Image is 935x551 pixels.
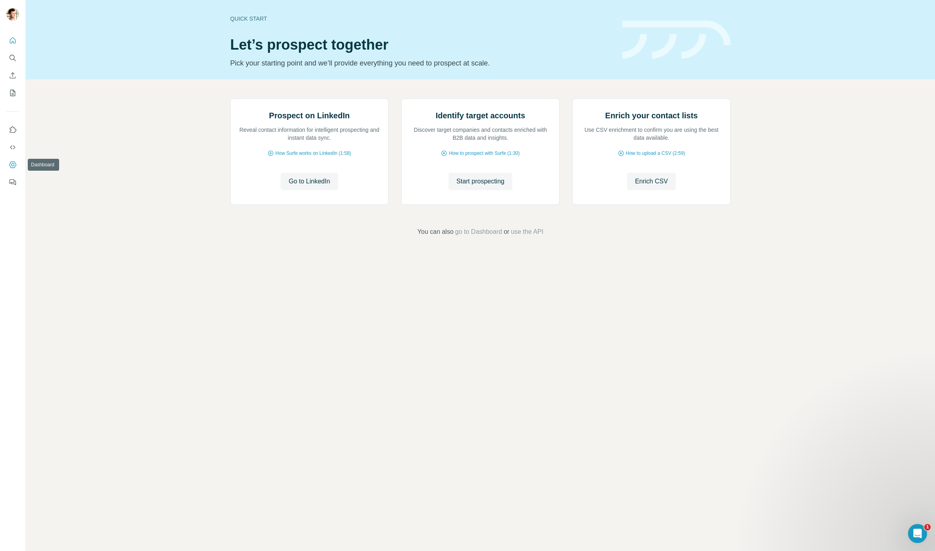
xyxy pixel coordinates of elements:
[635,177,668,186] span: Enrich CSV
[605,110,698,121] h2: Enrich your contact lists
[456,177,504,186] span: Start prospecting
[6,158,19,172] button: Dashboard
[436,110,525,121] h2: Identify target accounts
[289,177,330,186] span: Go to LinkedIn
[281,173,338,190] button: Go to LinkedIn
[417,227,454,237] span: You can also
[269,110,350,121] h2: Prospect on LinkedIn
[6,140,19,154] button: Use Surfe API
[776,430,935,522] iframe: Intercom notifications message
[410,126,551,142] p: Discover target companies and contacts enriched with B2B data and insights.
[908,524,927,543] iframe: Intercom live chat
[6,33,19,48] button: Quick start
[581,126,722,142] p: Use CSV enrichment to confirm you are using the best data available.
[275,150,351,157] span: How Surfe works on LinkedIn (1:58)
[6,123,19,137] button: Use Surfe on LinkedIn
[924,524,931,530] span: 1
[449,150,519,157] span: How to prospect with Surfe (1:30)
[6,86,19,100] button: My lists
[230,37,613,53] h1: Let’s prospect together
[626,150,685,157] span: How to upload a CSV (2:59)
[6,68,19,83] button: Enrich CSV
[504,227,509,237] span: or
[6,8,19,21] img: Avatar
[230,58,613,69] p: Pick your starting point and we’ll provide everything you need to prospect at scale.
[511,227,543,237] button: use the API
[622,21,731,59] img: banner
[455,227,502,237] button: go to Dashboard
[230,15,613,23] div: Quick start
[6,51,19,65] button: Search
[6,175,19,189] button: Feedback
[627,173,676,190] button: Enrich CSV
[448,173,512,190] button: Start prospecting
[239,126,380,142] p: Reveal contact information for intelligent prospecting and instant data sync.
